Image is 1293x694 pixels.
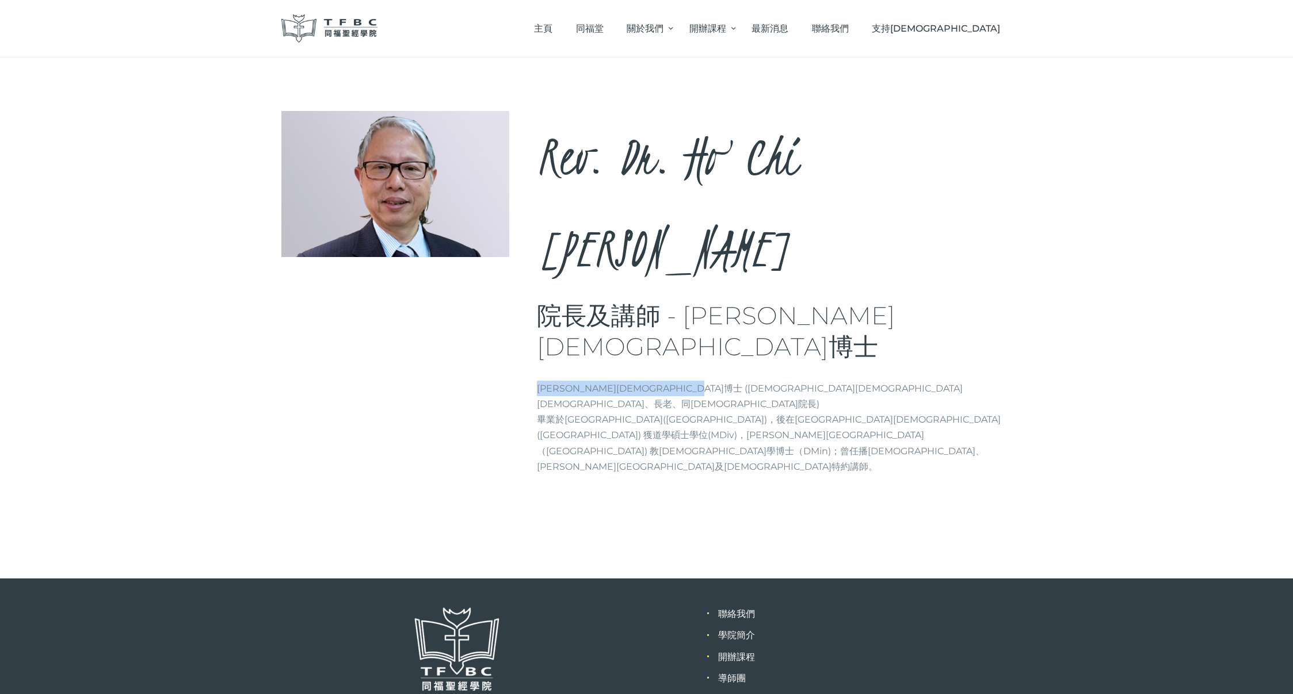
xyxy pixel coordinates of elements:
[281,111,510,257] img: Rev. Dr. Ho Chi Dik, Peter
[564,11,615,45] a: 同福堂
[872,23,1000,34] span: 支持[DEMOGRAPHIC_DATA]
[537,301,1012,362] h3: 院長及講師 - [PERSON_NAME][DEMOGRAPHIC_DATA]博士
[718,608,755,619] a: 聯絡我們
[800,11,860,45] a: 聯絡我們
[677,11,739,45] a: 開辦課程
[522,11,565,45] a: 主頁
[576,23,604,34] span: 同福堂
[718,630,755,641] a: 學院簡介
[534,23,552,34] span: 主頁
[752,23,788,34] span: 最新消息
[689,23,726,34] span: 開辦課程
[627,23,663,34] span: 關於我們
[615,11,677,45] a: 關於我們
[812,23,849,34] span: 聯絡我們
[718,651,755,662] a: 開辦課程
[537,111,1012,295] h2: Rev. Dr. Ho Chi [PERSON_NAME]
[281,14,378,43] img: 同福聖經學院 TFBC
[740,11,800,45] a: 最新消息
[718,673,746,684] a: 導師團
[537,381,1012,474] p: [PERSON_NAME][DEMOGRAPHIC_DATA]博士 ([DEMOGRAPHIC_DATA][DEMOGRAPHIC_DATA][DEMOGRAPHIC_DATA]、長老、同[DE...
[860,11,1012,45] a: 支持[DEMOGRAPHIC_DATA]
